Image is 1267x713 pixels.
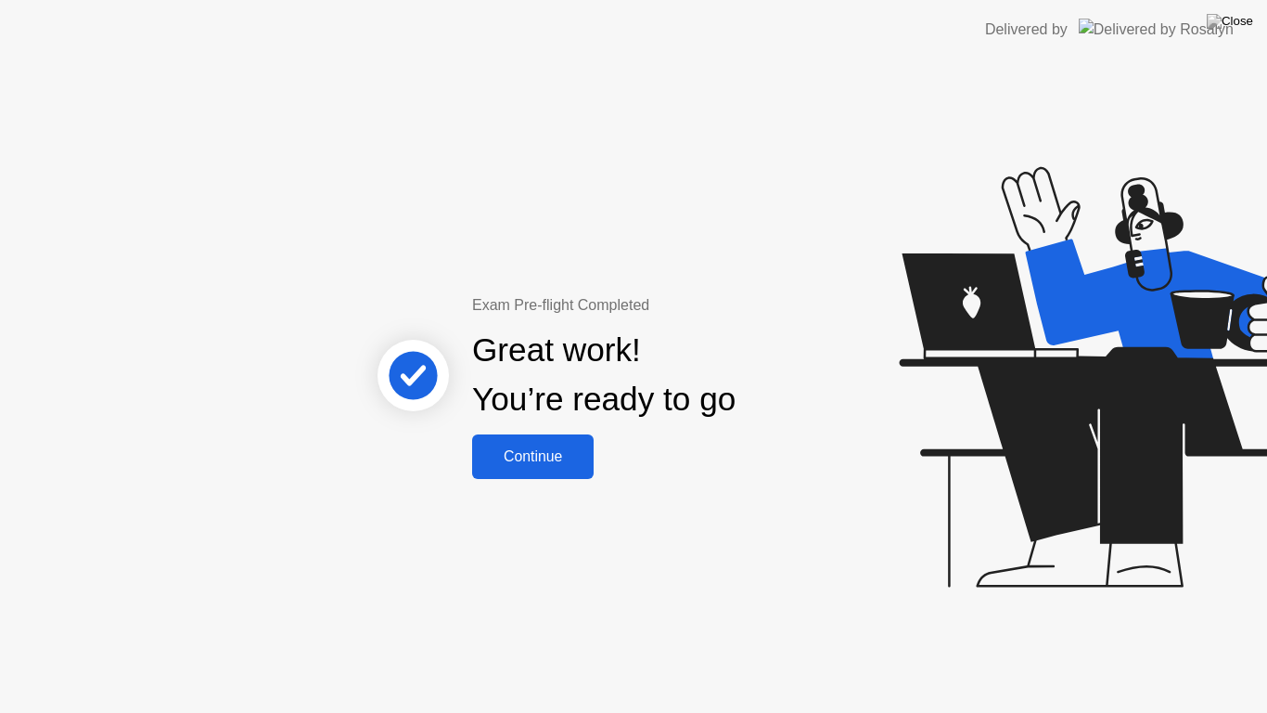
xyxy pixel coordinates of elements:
[472,326,736,424] div: Great work! You’re ready to go
[1079,19,1234,40] img: Delivered by Rosalyn
[985,19,1068,41] div: Delivered by
[472,294,855,317] div: Exam Pre-flight Completed
[472,434,594,479] button: Continue
[1207,14,1253,29] img: Close
[478,448,588,465] div: Continue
